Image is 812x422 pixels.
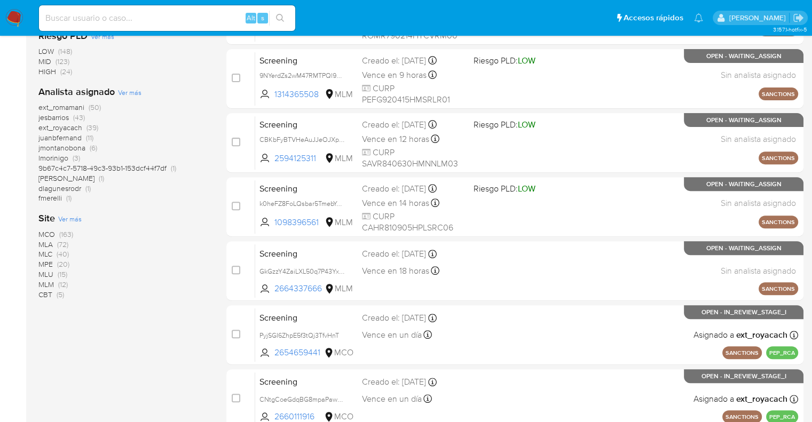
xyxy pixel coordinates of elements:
[39,11,295,25] input: Buscar usuario o caso...
[247,13,255,23] span: Alt
[793,12,804,23] a: Salir
[624,12,683,23] span: Accesos rápidos
[694,13,703,22] a: Notificaciones
[261,13,264,23] span: s
[729,13,789,23] p: marianela.tarsia@mercadolibre.com
[269,11,291,26] button: search-icon
[772,25,807,34] span: 3.157.1-hotfix-5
